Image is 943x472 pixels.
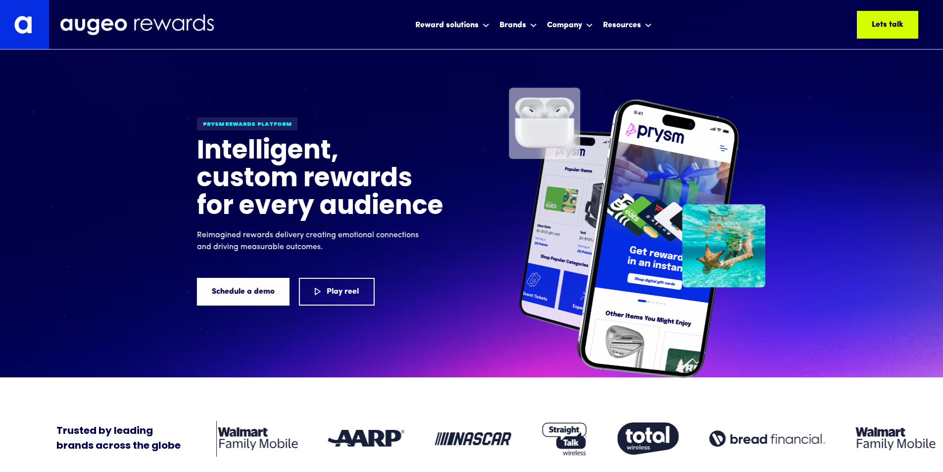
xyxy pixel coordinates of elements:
[545,11,596,38] div: Company
[547,19,582,31] div: Company
[415,19,479,31] div: Reward solutions
[413,11,492,38] div: Reward solutions
[856,427,936,450] img: Client logo: Walmart Family Mobile
[197,277,289,305] a: Schedule a demo
[600,11,654,38] div: Resources
[56,424,181,454] div: Trusted by leading brands across the globe
[298,277,374,305] a: Play reel
[857,11,918,39] a: Lets talk
[603,19,641,31] div: Resources
[197,117,297,130] div: Prysm Rewards platform
[197,229,424,253] p: Reimagined rewards delivery creating emotional connections and driving measurable outcomes.
[218,427,298,450] img: Client logo: Walmart Family Mobile
[497,11,540,38] div: Brands
[499,19,526,31] div: Brands
[197,138,444,221] h1: Intelligent, custom rewards for every audience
